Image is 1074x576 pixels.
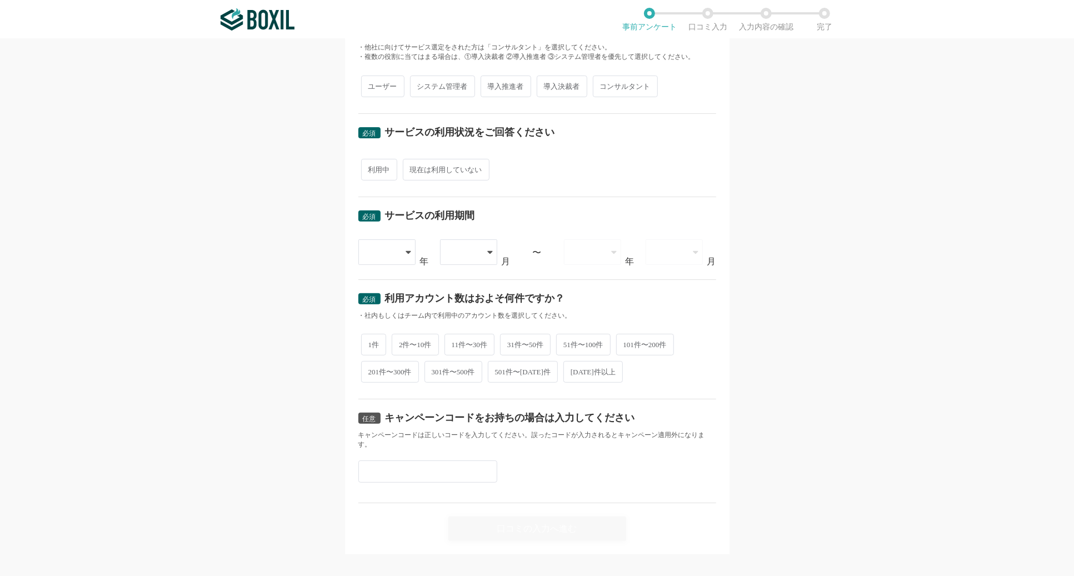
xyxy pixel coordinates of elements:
[481,76,531,97] span: 導入推進者
[537,76,587,97] span: 導入決裁者
[361,159,397,181] span: 利用中
[221,8,294,31] img: ボクシルSaaS_ロゴ
[500,334,551,355] span: 31件〜50件
[707,257,716,266] div: 月
[621,8,679,31] li: 事前アンケート
[363,415,376,423] span: 任意
[363,213,376,221] span: 必須
[385,127,555,137] div: サービスの利用状況をご回答ください
[361,76,404,97] span: ユーザー
[358,430,716,449] div: キャンペーンコードは正しいコードを入力してください。誤ったコードが入力されるとキャンペーン適用外になります。
[410,76,475,97] span: システム管理者
[424,361,482,383] span: 301件〜500件
[385,413,635,423] div: キャンペーンコードをお持ちの場合は入力してください
[358,43,716,52] div: ・他社に向けてサービス選定をされた方は「コンサルタント」を選択してください。
[363,295,376,303] span: 必須
[358,311,716,320] div: ・社内もしくはチーム内で利用中のアカウント数を選択してください。
[358,52,716,62] div: ・複数の役割に当てはまる場合は、①導入決裁者 ②導入推進者 ③システム管理者を優先して選択してください。
[737,8,796,31] li: 入力内容の確認
[385,293,565,303] div: 利用アカウント数はおよそ何件ですか？
[403,159,489,181] span: 現在は利用していない
[363,129,376,137] span: 必須
[420,257,429,266] div: 年
[593,76,658,97] span: コンサルタント
[392,334,439,355] span: 2件〜10件
[385,211,475,221] div: サービスの利用期間
[361,361,419,383] span: 201件〜300件
[361,334,387,355] span: 1件
[502,257,511,266] div: 月
[563,361,623,383] span: [DATE]件以上
[796,8,854,31] li: 完了
[533,248,542,257] div: 〜
[679,8,737,31] li: 口コミ入力
[616,334,674,355] span: 101件〜200件
[488,361,558,383] span: 501件〜[DATE]件
[626,257,635,266] div: 年
[556,334,611,355] span: 51件〜100件
[444,334,495,355] span: 11件〜30件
